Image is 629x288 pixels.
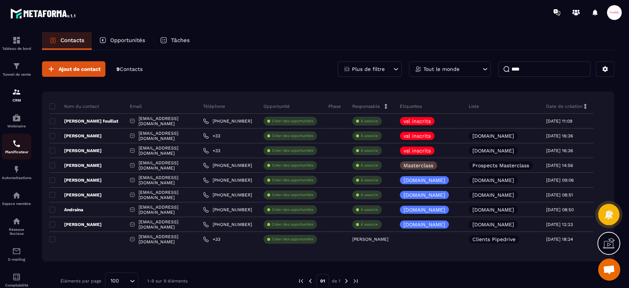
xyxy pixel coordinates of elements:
p: Créer des opportunités [272,163,313,168]
p: Tunnel de vente [2,72,31,76]
p: [PERSON_NAME] [49,192,102,198]
p: Créer des opportunités [272,237,313,242]
a: +33 [203,236,220,242]
p: [DOMAIN_NAME] [403,178,445,183]
input: Search for option [122,277,128,285]
a: +33 [203,148,220,154]
p: Créer des opportunités [272,148,313,153]
p: vsl inscrits [403,119,431,124]
p: Prospects Masterclass [472,163,529,168]
p: [PERSON_NAME] [49,222,102,227]
p: [PERSON_NAME] [352,237,388,242]
p: Responsable [352,103,380,109]
a: formationformationTableau de bord [2,30,31,56]
p: Planificateur [2,150,31,154]
p: Éléments par page [60,278,101,284]
p: Créer des opportunités [272,119,313,124]
p: Webinaire [2,124,31,128]
p: [DATE] 11:09 [546,119,572,124]
a: formationformationCRM [2,82,31,108]
a: automationsautomationsEspace membre [2,185,31,211]
p: [DOMAIN_NAME] [472,148,514,153]
button: Ajout de contact [42,61,105,77]
p: [PERSON_NAME] [49,162,102,168]
p: Tout le monde [423,66,459,72]
p: [DATE] 18:24 [546,237,573,242]
a: [PHONE_NUMBER] [203,162,252,168]
p: de 1 [332,278,340,284]
p: [DOMAIN_NAME] [472,192,514,198]
img: formation [12,62,21,71]
p: Opportunités [110,37,145,44]
a: +33 [203,133,220,139]
img: formation [12,36,21,45]
a: Ouvrir le chat [598,258,620,281]
p: [DOMAIN_NAME] [472,178,514,183]
p: [DOMAIN_NAME] [472,222,514,227]
p: 01 [316,274,329,288]
p: Tâches [171,37,190,44]
span: Contacts [120,66,143,72]
p: Créer des opportunités [272,207,313,212]
p: À associe [361,222,378,227]
p: Tableau de bord [2,47,31,51]
p: À associe [361,207,378,212]
img: scheduler [12,139,21,148]
a: [PHONE_NUMBER] [203,222,252,227]
img: automations [12,191,21,200]
p: Phase [328,103,341,109]
p: 1-9 sur 9 éléments [147,278,188,284]
p: Étiquettes [400,103,422,109]
p: À associe [361,192,378,198]
a: [PHONE_NUMBER] [203,177,252,183]
p: Créer des opportunités [272,192,313,198]
p: À associe [361,163,378,168]
a: social-networksocial-networkRéseaux Sociaux [2,211,31,241]
img: next [343,278,350,284]
img: prev [298,278,304,284]
p: Créer des opportunités [272,133,313,138]
a: emailemailE-mailing [2,241,31,267]
p: À associe [361,148,378,153]
p: [PERSON_NAME] [49,177,102,183]
p: À associe [361,133,378,138]
img: automations [12,113,21,122]
a: automationsautomationsAutomatisations [2,160,31,185]
p: Andraina [49,207,83,213]
p: [DATE] 09:06 [546,178,574,183]
p: [DATE] 08:50 [546,207,574,212]
img: next [352,278,359,284]
p: [DATE] 16:36 [546,148,573,153]
img: prev [307,278,314,284]
a: Tâches [153,32,197,50]
a: [PHONE_NUMBER] [203,207,252,213]
p: vsl inscrits [403,148,431,153]
p: Espace membre [2,202,31,206]
img: logo [10,7,77,20]
p: Plus de filtre [352,66,385,72]
span: 100 [108,277,122,285]
p: [DOMAIN_NAME] [403,222,445,227]
p: 9 [116,66,143,73]
p: [DOMAIN_NAME] [472,207,514,212]
p: [DOMAIN_NAME] [403,192,445,198]
p: Liste [469,103,479,109]
img: social-network [12,217,21,226]
a: [PHONE_NUMBER] [203,118,252,124]
p: Date de création [546,103,583,109]
img: accountant [12,272,21,281]
p: CRM [2,98,31,102]
p: Nom du contact [49,103,99,109]
p: vsl inscrits [403,133,431,138]
p: Email [130,103,142,109]
img: automations [12,165,21,174]
p: E-mailing [2,257,31,261]
p: [PERSON_NAME] fouillat [49,118,118,124]
p: À associe [361,119,378,124]
p: Contacts [60,37,84,44]
img: email [12,247,21,256]
p: Créer des opportunités [272,222,313,227]
a: formationformationTunnel de vente [2,56,31,82]
p: Téléphone [203,103,225,109]
p: Réseaux Sociaux [2,227,31,236]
